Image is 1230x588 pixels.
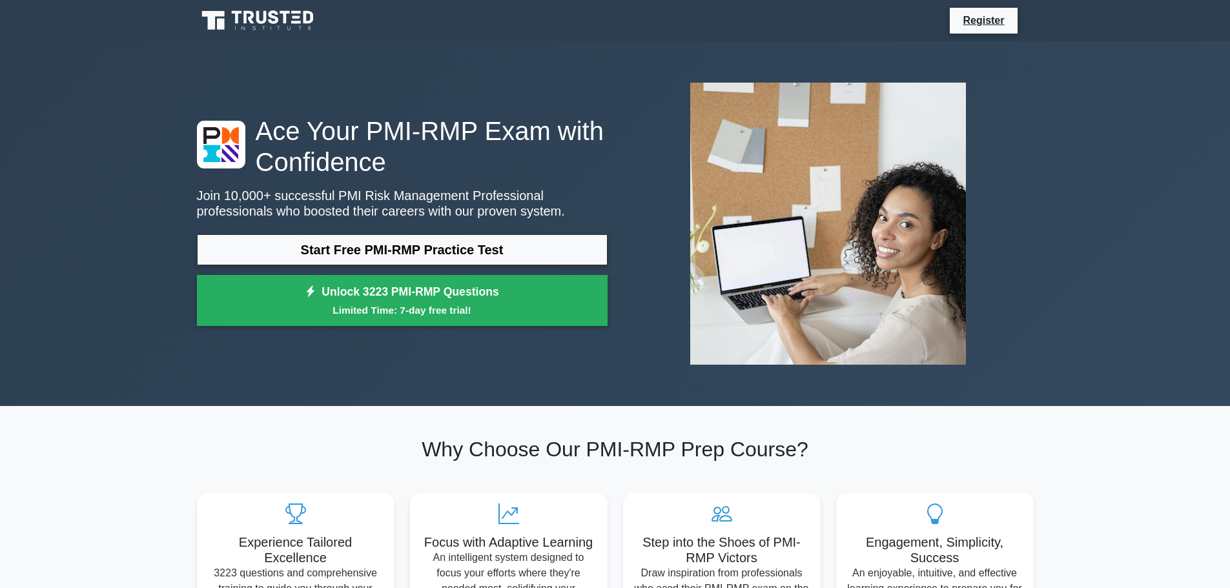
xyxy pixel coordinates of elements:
a: Unlock 3223 PMI-RMP QuestionsLimited Time: 7-day free trial! [197,275,608,327]
h5: Focus with Adaptive Learning [420,534,597,550]
a: Register [955,12,1012,28]
h5: Step into the Shoes of PMI-RMP Victors [633,534,810,565]
h5: Experience Tailored Excellence [207,534,384,565]
p: Join 10,000+ successful PMI Risk Management Professional professionals who boosted their careers ... [197,188,608,219]
h5: Engagement, Simplicity, Success [846,534,1023,565]
small: Limited Time: 7-day free trial! [213,303,591,318]
a: Start Free PMI-RMP Practice Test [197,234,608,265]
h2: Why Choose Our PMI-RMP Prep Course? [197,437,1034,461]
h1: Ace Your PMI-RMP Exam with Confidence [197,116,608,177]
